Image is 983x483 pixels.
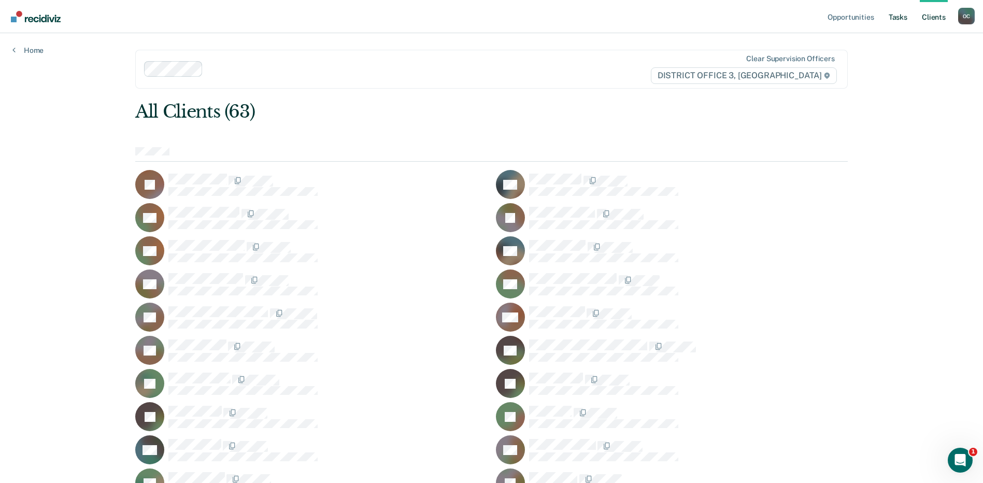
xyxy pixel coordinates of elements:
[969,448,977,456] span: 1
[135,101,705,122] div: All Clients (63)
[651,67,837,84] span: DISTRICT OFFICE 3, [GEOGRAPHIC_DATA]
[948,448,973,473] iframe: Intercom live chat
[958,8,975,24] button: Profile dropdown button
[958,8,975,24] div: O C
[746,54,834,63] div: Clear supervision officers
[11,11,61,22] img: Recidiviz
[12,46,44,55] a: Home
